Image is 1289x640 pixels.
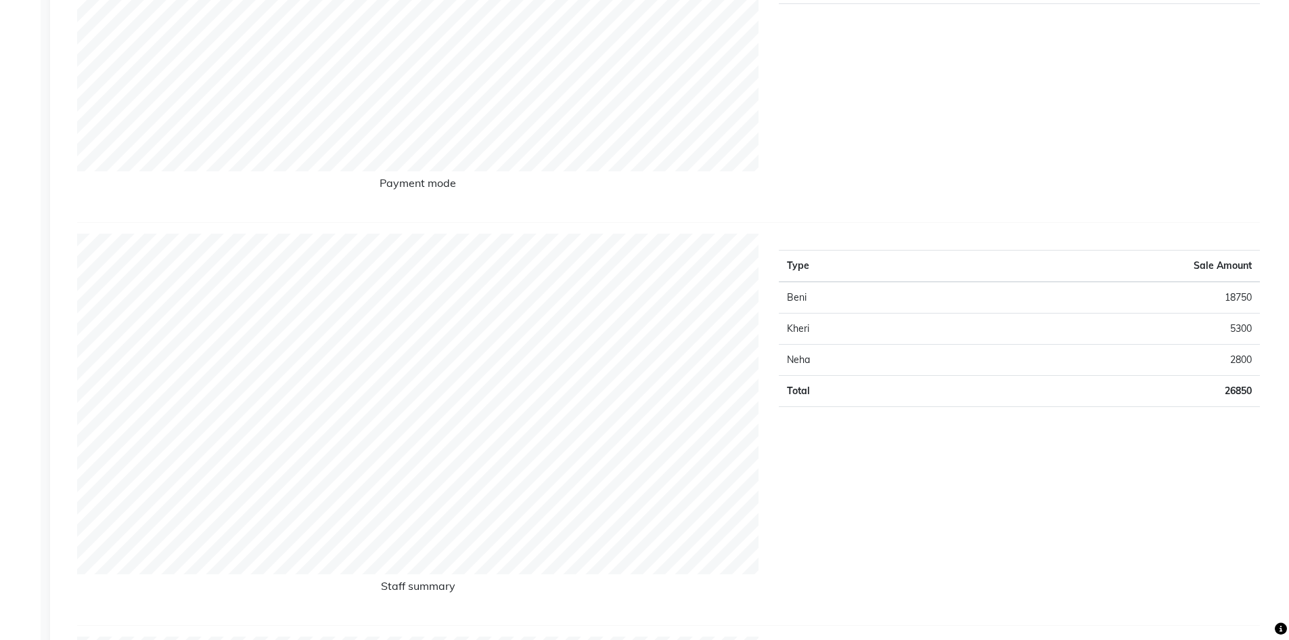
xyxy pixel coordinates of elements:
[779,282,945,314] td: Beni
[779,345,945,376] td: Neha
[779,314,945,345] td: Kheri
[945,282,1260,314] td: 18750
[779,376,945,407] td: Total
[77,580,759,598] h6: Staff summary
[779,251,945,282] th: Type
[945,314,1260,345] td: 5300
[945,345,1260,376] td: 2800
[945,376,1260,407] td: 26850
[945,251,1260,282] th: Sale Amount
[77,177,759,195] h6: Payment mode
